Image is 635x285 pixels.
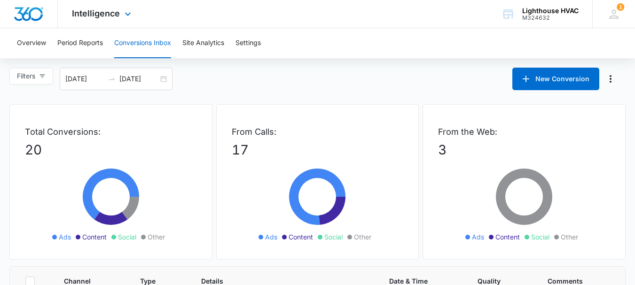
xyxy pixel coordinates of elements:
[65,74,104,84] input: Start date
[25,140,197,160] p: 20
[17,28,46,58] button: Overview
[603,71,618,86] button: Manage Numbers
[72,8,120,18] span: Intelligence
[438,140,610,160] p: 3
[561,232,578,242] span: Other
[82,232,107,242] span: Content
[182,28,224,58] button: Site Analytics
[119,74,158,84] input: End date
[25,125,197,138] p: Total Conversions:
[289,232,313,242] span: Content
[265,232,277,242] span: Ads
[232,125,404,138] p: From Calls:
[522,7,579,15] div: account name
[114,28,171,58] button: Conversions Inbox
[617,3,624,11] div: notifications count
[438,125,610,138] p: From the Web:
[57,28,103,58] button: Period Reports
[617,3,624,11] span: 1
[108,75,116,83] span: swap-right
[512,68,599,90] button: New Conversion
[108,75,116,83] span: to
[472,232,484,242] span: Ads
[9,68,53,85] button: Filters
[59,232,71,242] span: Ads
[235,28,261,58] button: Settings
[354,232,371,242] span: Other
[232,140,404,160] p: 17
[17,71,35,81] span: Filters
[324,232,343,242] span: Social
[531,232,549,242] span: Social
[118,232,136,242] span: Social
[148,232,165,242] span: Other
[495,232,520,242] span: Content
[522,15,579,21] div: account id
